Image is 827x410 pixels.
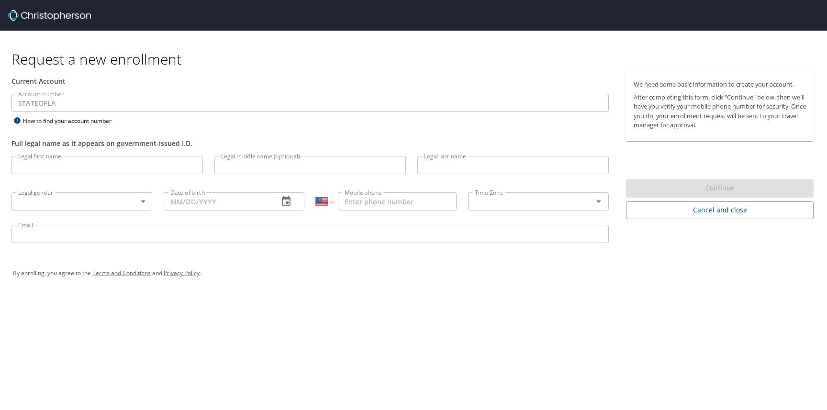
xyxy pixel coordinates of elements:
[8,10,91,21] img: cbt logo
[11,50,821,68] h1: Request a new enrollment
[634,80,806,89] p: We need some basic information to create your account.
[11,76,609,86] div: Current Account
[626,201,814,219] button: Cancel and close
[11,115,131,127] div: How to find your account number
[92,269,151,277] a: Terms and Conditions
[11,192,152,211] div: ​
[164,269,200,277] a: Privacy Policy
[634,204,806,216] span: Cancel and close
[11,138,609,148] div: Full legal name as it appears on government-issued I.D.
[338,192,457,211] input: Enter phone number
[164,192,271,211] input: MM/DD/YYYY
[592,195,605,208] button: Open
[13,261,814,285] div: By enrolling, you agree to the and .
[634,93,806,130] p: After completing this form, click "Continue" below, then we'll have you verify your mobile phone ...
